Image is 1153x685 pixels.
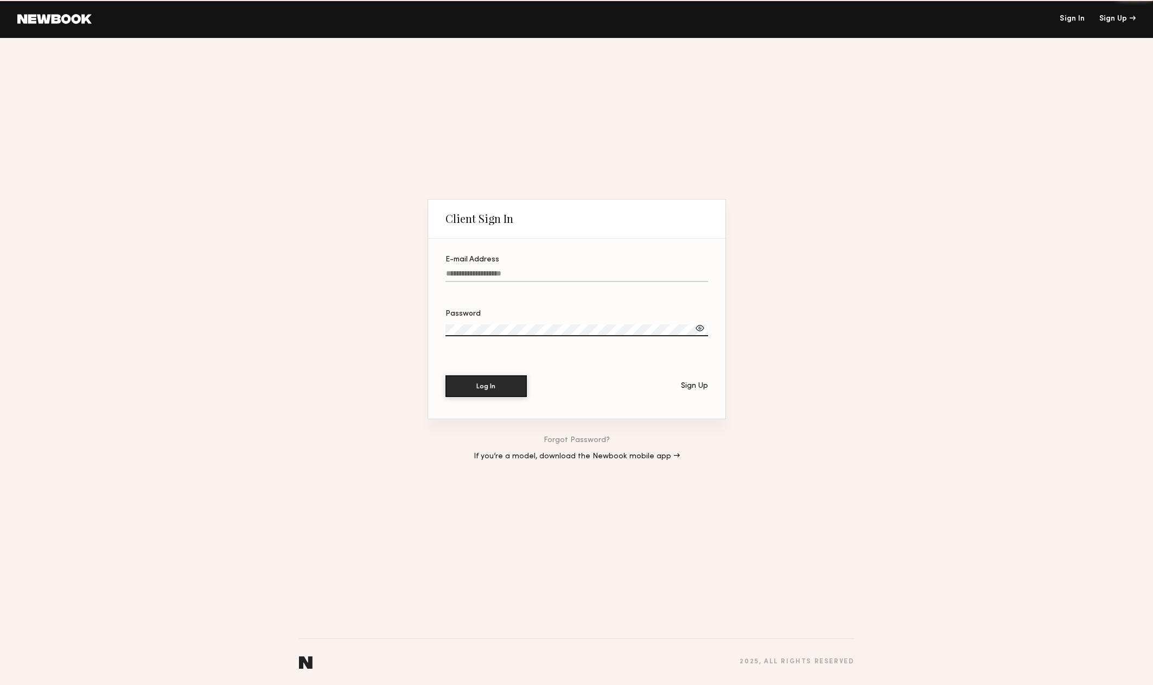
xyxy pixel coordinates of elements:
div: Password [445,310,708,318]
div: Sign Up [1099,15,1136,23]
input: E-mail Address [445,270,708,282]
button: Log In [445,375,527,397]
div: 2025 , all rights reserved [740,658,854,665]
div: Client Sign In [445,212,513,225]
div: E-mail Address [445,256,708,264]
input: Password [445,324,708,336]
a: Forgot Password? [544,437,610,444]
a: Sign In [1060,15,1085,23]
div: Sign Up [681,382,708,390]
a: If you’re a model, download the Newbook mobile app → [474,453,680,460]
